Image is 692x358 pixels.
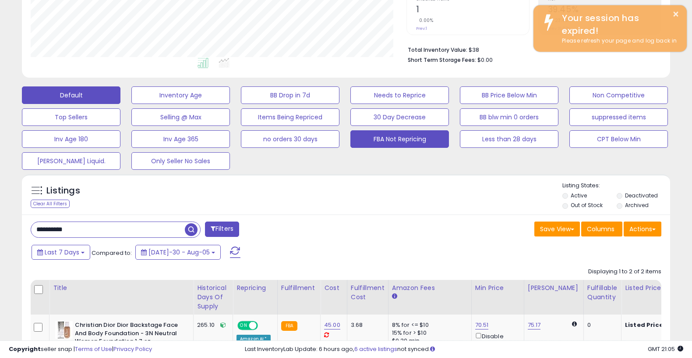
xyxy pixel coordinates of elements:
[281,321,297,331] small: FBA
[9,345,152,354] div: seller snap | |
[245,345,683,354] div: Last InventoryLab Update: 6 hours ago, not synced.
[416,26,427,31] small: Prev: 1
[416,4,529,16] h2: 1
[32,245,90,260] button: Last 7 Days
[569,108,668,126] button: suppressed items
[350,130,449,148] button: FBA Not Repricing
[460,108,558,126] button: BB blw min 0 orders
[569,86,668,104] button: Non Competitive
[528,321,541,329] a: 75.17
[351,321,381,329] div: 3.68
[22,86,120,104] button: Default
[648,345,683,353] span: 2025-08-16 21:05 GMT
[238,322,249,329] span: ON
[571,192,587,199] label: Active
[392,329,465,337] div: 15% for > $10
[135,245,221,260] button: [DATE]-30 - Aug-05
[588,268,661,276] div: Displaying 1 to 2 of 2 items
[477,56,493,64] span: $0.00
[392,321,465,329] div: 8% for <= $10
[9,345,41,353] strong: Copyright
[475,321,489,329] a: 70.51
[53,283,190,293] div: Title
[460,86,558,104] button: BB Price Below Min
[22,108,120,126] button: Top Sellers
[22,152,120,170] button: [PERSON_NAME] Liquid.
[528,283,580,293] div: [PERSON_NAME]
[562,182,670,190] p: Listing States:
[241,130,339,148] button: no orders 30 days
[475,283,520,293] div: Min Price
[197,283,229,311] div: Historical Days Of Supply
[131,130,230,148] button: Inv Age 365
[22,130,120,148] button: Inv Age 180
[92,249,132,257] span: Compared to:
[197,321,226,329] div: 265.10
[672,9,679,20] button: ×
[281,283,317,293] div: Fulfillment
[55,321,73,339] img: 41zZu+fjAQL._SL40_.jpg
[408,46,467,54] b: Total Inventory Value:
[148,248,210,257] span: [DATE]-30 - Aug-05
[571,201,603,209] label: Out of Stock
[392,293,397,301] small: Amazon Fees.
[131,108,230,126] button: Selling @ Max
[45,248,79,257] span: Last 7 Days
[475,331,517,357] div: Disable auto adjust min
[408,56,476,64] b: Short Term Storage Fees:
[75,321,181,348] b: Christian Dior Dior Backstage Face And Body Foundation - 3N Neutral Women Foundation 1.7 oz
[131,152,230,170] button: Only Seller No Sales
[113,345,152,353] a: Privacy Policy
[460,130,558,148] button: Less than 28 days
[625,192,658,199] label: Deactivated
[548,4,661,16] h2: 39.45%
[31,200,70,208] div: Clear All Filters
[587,321,614,329] div: 0
[624,222,661,236] button: Actions
[555,12,680,37] div: Your session has expired!
[241,108,339,126] button: Items Being Repriced
[392,283,468,293] div: Amazon Fees
[131,86,230,104] button: Inventory Age
[205,222,239,237] button: Filters
[241,86,339,104] button: BB Drop in 7d
[625,321,665,329] b: Listed Price:
[75,345,112,353] a: Terms of Use
[257,322,271,329] span: OFF
[408,44,655,54] li: $38
[555,37,680,45] div: Please refresh your page and log back in
[350,86,449,104] button: Needs to Reprice
[587,283,618,302] div: Fulfillable Quantity
[587,225,614,233] span: Columns
[581,222,622,236] button: Columns
[625,201,649,209] label: Archived
[46,185,80,197] h5: Listings
[569,130,668,148] button: CPT Below Min
[237,283,274,293] div: Repricing
[354,345,397,353] a: 6 active listings
[324,283,343,293] div: Cost
[534,222,580,236] button: Save View
[416,17,434,24] small: 0.00%
[324,321,340,329] a: 45.00
[350,108,449,126] button: 30 Day Decrease
[351,283,385,302] div: Fulfillment Cost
